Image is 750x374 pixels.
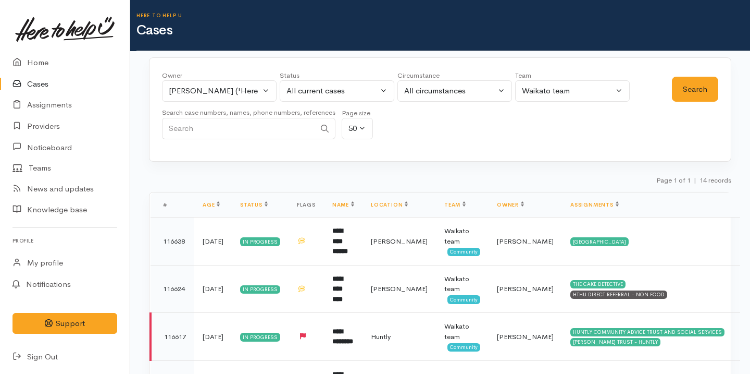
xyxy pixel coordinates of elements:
[151,192,194,218] th: #
[515,70,630,81] div: Team
[136,23,750,38] h1: Cases
[342,118,373,139] button: 50
[371,284,428,293] span: [PERSON_NAME]
[397,80,512,102] button: All circumstances
[151,265,194,313] td: 116624
[332,201,354,208] a: Name
[447,343,480,352] span: Community
[280,70,394,81] div: Status
[444,274,480,294] div: Waikato team
[12,313,117,334] button: Support
[12,234,117,248] h6: Profile
[162,118,315,139] input: Search
[240,333,280,341] div: In progress
[151,313,194,361] td: 116617
[444,226,480,246] div: Waikato team
[570,280,626,288] div: THE CAKE DETECTIVE
[515,80,630,102] button: Waikato team
[570,237,629,246] div: [GEOGRAPHIC_DATA]
[194,218,232,266] td: [DATE]
[570,291,667,299] div: HTHU DIRECT REFERRAL - NON FOOD
[404,85,496,97] div: All circumstances
[522,85,614,97] div: Waikato team
[240,237,280,246] div: In progress
[151,218,194,266] td: 116638
[289,192,324,218] th: Flags
[371,201,408,208] a: Location
[342,108,373,118] div: Page size
[570,338,660,346] div: [PERSON_NAME] TRUST - HUNTLY
[371,332,391,341] span: Huntly
[162,108,335,117] small: Search case numbers, names, phone numbers, references
[694,176,696,185] span: |
[371,237,428,246] span: [PERSON_NAME]
[194,313,232,361] td: [DATE]
[203,201,220,208] a: Age
[280,80,394,102] button: All current cases
[497,201,524,208] a: Owner
[497,332,554,341] span: [PERSON_NAME]
[497,284,554,293] span: [PERSON_NAME]
[162,80,277,102] button: Priyanka Duggal ('Here to help u')
[570,328,724,336] div: HUNTLY COMMUNITY ADVICE TRUST AND SOCIAL SERVICES
[444,321,480,342] div: Waikato team
[136,13,750,18] h6: Here to help u
[169,85,260,97] div: [PERSON_NAME] ('Here to help u')
[240,201,268,208] a: Status
[194,265,232,313] td: [DATE]
[286,85,378,97] div: All current cases
[672,77,718,102] button: Search
[447,295,480,304] span: Community
[497,237,554,246] span: [PERSON_NAME]
[162,70,277,81] div: Owner
[444,201,466,208] a: Team
[240,285,280,294] div: In progress
[570,201,619,208] a: Assignments
[447,248,480,256] span: Community
[656,176,731,185] small: Page 1 of 1 14 records
[348,123,357,135] div: 50
[397,70,512,81] div: Circumstance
